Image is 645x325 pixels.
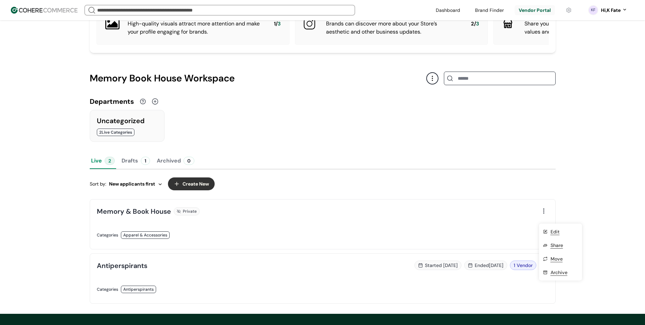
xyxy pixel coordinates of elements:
a: Archive [551,269,567,276]
div: Departments [90,96,134,107]
div: Started [DATE] [414,261,461,270]
button: Archived [155,153,196,169]
img: Cohere Logo [11,7,78,14]
span: 1 [274,20,276,28]
button: Drafts [120,153,151,169]
div: 2 [105,157,115,165]
span: New applicants first [109,180,155,188]
div: High-quality visuals attract more attention and make your profile engaging for brands. [128,20,263,36]
a: Move [551,255,563,262]
a: Share [551,242,563,249]
div: 1 Vendor [510,261,536,270]
div: Brands can discover more about your Store’s aesthetic and other business updates. [326,20,460,36]
div: Sort by: [90,180,163,188]
svg: 0 percent [588,5,598,15]
div: Hi, K Fate [601,7,621,14]
button: Live [90,153,116,169]
div: Ended [DATE] [464,261,507,270]
div: Memory Book House Workspace [90,71,426,85]
span: 3 [476,20,479,28]
a: Edit [551,228,560,235]
span: / [474,20,476,28]
div: 1 [141,157,150,165]
button: Hi,K Fate [601,7,627,14]
span: 2 [471,20,474,28]
span: 3 [278,20,281,28]
button: Create New [168,177,215,190]
div: 0 [184,157,194,165]
span: / [276,20,278,28]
